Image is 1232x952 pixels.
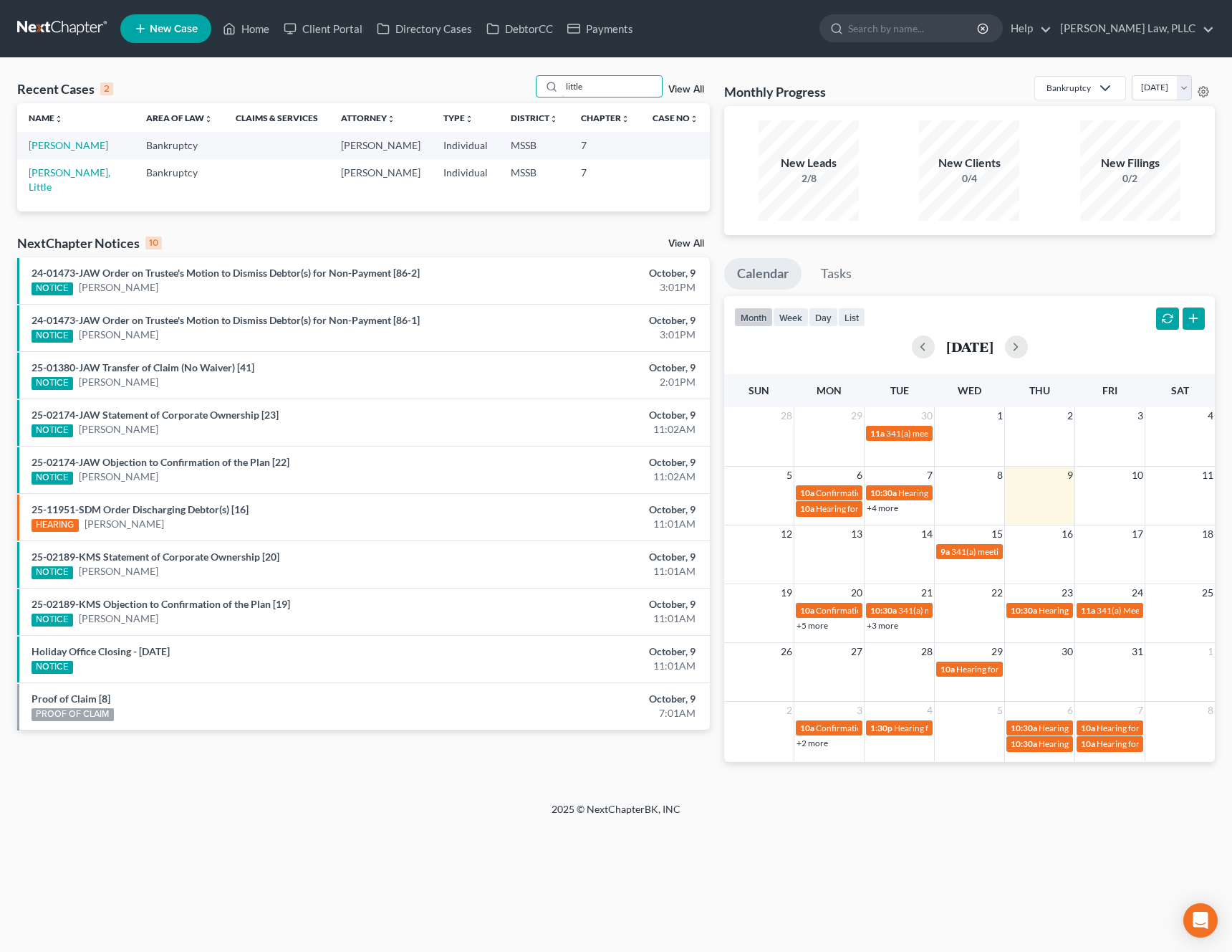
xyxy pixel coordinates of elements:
a: Typeunfold_more [443,113,473,123]
span: 4 [925,702,934,719]
div: NOTICE [32,614,73,627]
a: Chapterunfold_more [581,113,630,123]
a: [PERSON_NAME] [79,375,158,389]
td: [PERSON_NAME] [329,132,432,158]
div: New Filings [1080,155,1180,171]
td: Individual [432,159,499,200]
span: Hearing for [PERSON_NAME] [816,503,928,514]
div: October, 9 [483,313,696,328]
input: Search by name... [848,15,979,42]
span: 8 [996,467,1004,484]
span: Hearing for [PERSON_NAME] [898,487,1010,498]
span: 24 [1130,584,1145,601]
span: 3 [1136,407,1145,424]
a: 25-02174-JAW Objection to Confirmation of the Plan [22] [32,456,289,468]
span: 3 [855,702,864,719]
span: Fri [1102,384,1117,396]
i: unfold_more [621,115,630,123]
a: Attorneyunfold_more [341,113,395,123]
span: 1:30p [870,723,892,733]
div: Open Intercom Messenger [1183,903,1218,938]
span: 10:30a [1011,723,1037,733]
span: 1 [996,407,1004,424]
span: 5 [996,702,1004,719]
div: HEARING [32,519,79,532]
span: 21 [920,584,934,601]
span: 1 [1206,643,1215,660]
i: unfold_more [387,115,395,123]
div: 3:01PM [483,280,696,295]
span: 25 [1200,584,1215,601]
span: 11a [870,428,885,439]
span: Tue [890,384,909,396]
span: 18 [1200,525,1215,543]
div: 2/8 [759,171,859,186]
span: 341(a) meeting for [PERSON_NAME] [898,605,1036,616]
a: [PERSON_NAME] [79,328,158,342]
span: 29 [850,407,864,424]
td: MSSB [499,132,569,158]
span: 26 [779,643,794,660]
span: 28 [920,643,934,660]
span: 11 [1200,467,1215,484]
a: 25-02174-JAW Statement of Corporate Ownership [23] [32,409,279,421]
a: 25-02189-KMS Statement of Corporate Ownership [20] [32,551,279,563]
span: New Case [150,24,198,34]
button: week [773,308,809,327]
h3: Monthly Progress [724,83,826,100]
span: 10a [800,723,814,733]
a: Directory Cases [370,16,479,42]
span: 4 [1206,407,1215,424]
a: Home [216,16,276,42]
div: 11:01AM [483,611,696,626]
th: Claims & Services [224,103,329,132]
div: NOTICE [32,566,73,579]
div: October, 9 [483,408,696,422]
span: 15 [990,525,1004,543]
a: Holiday Office Closing - [DATE] [32,645,170,657]
td: Individual [432,132,499,158]
a: Payments [560,16,640,42]
span: 31 [1130,643,1145,660]
span: Thu [1029,384,1050,396]
span: 29 [990,643,1004,660]
div: October, 9 [483,361,696,375]
a: 25-02189-KMS Objection to Confirmation of the Plan [19] [32,598,290,610]
a: [PERSON_NAME] [79,564,158,579]
div: 11:01AM [483,564,696,579]
button: list [838,308,865,327]
a: Proof of Claim [8] [32,692,110,705]
div: 11:02AM [483,422,696,437]
span: 11a [1081,605,1095,616]
span: 10:30a [870,605,897,616]
td: Bankruptcy [135,159,224,200]
span: Hearing for [PERSON_NAME] [956,664,1068,675]
div: 0/4 [919,171,1019,186]
i: unfold_more [465,115,473,123]
div: 2 [100,82,113,95]
i: unfold_more [54,115,63,123]
button: month [734,308,773,327]
a: View All [668,85,704,95]
td: [PERSON_NAME] [329,159,432,200]
span: 10 [1130,467,1145,484]
div: NOTICE [32,282,73,295]
div: 2:01PM [483,375,696,389]
div: NOTICE [32,661,73,674]
div: PROOF OF CLAIM [32,708,114,721]
span: 16 [1060,525,1074,543]
div: NOTICE [32,424,73,437]
a: [PERSON_NAME] Law, PLLC [1053,16,1214,42]
span: Hearing for [PERSON_NAME] [1039,723,1150,733]
a: 25-01380-JAW Transfer of Claim (No Waiver) [41] [32,361,254,373]
input: Search by name... [562,76,662,97]
div: NOTICE [32,472,73,485]
span: 27 [850,643,864,660]
div: October, 9 [483,550,696,564]
span: 20 [850,584,864,601]
span: 30 [1060,643,1074,660]
span: 10a [800,503,814,514]
span: 2 [785,702,794,719]
td: 7 [569,159,641,200]
a: DebtorCC [479,16,560,42]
